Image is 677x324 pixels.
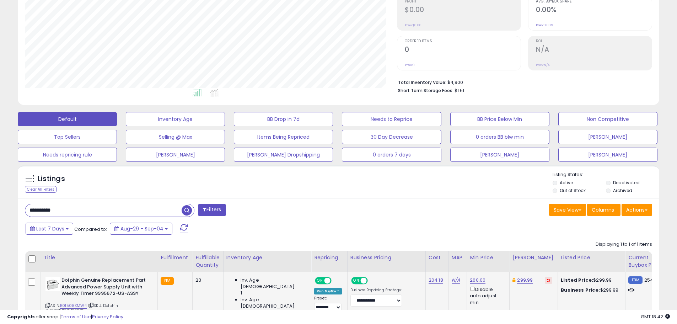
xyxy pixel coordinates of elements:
button: Filters [198,204,226,216]
span: 254.99 [644,277,660,283]
div: ASIN: [45,277,152,322]
a: 204.18 [429,277,443,284]
button: [PERSON_NAME] [126,148,225,162]
span: N/A [241,309,249,316]
h2: 0 [405,46,521,55]
button: Default [18,112,117,126]
button: Needs to Reprice [342,112,441,126]
strong: Copyright [7,313,33,320]
button: Top Sellers [18,130,117,144]
b: Business Price: [561,287,600,293]
label: Out of Stock [560,187,586,193]
label: Archived [613,187,632,193]
h2: $0.00 [405,6,521,15]
button: BB Price Below Min [450,112,549,126]
b: Total Inventory Value: [398,79,446,85]
div: Fulfillable Quantity [195,254,220,269]
button: Last 7 Days [26,223,73,235]
small: FBM [628,276,642,284]
span: ON [316,278,324,284]
div: Preset: [314,296,342,312]
b: Listed Price: [561,277,593,283]
span: ROI [536,39,652,43]
h5: Listings [38,174,65,184]
a: B01508XMW4 [60,303,87,309]
div: Cost [429,254,446,261]
small: Prev: 0 [405,63,415,67]
button: Aug-29 - Sep-04 [110,223,172,235]
b: Short Term Storage Fees: [398,87,453,94]
button: Columns [587,204,620,216]
button: [PERSON_NAME] [558,130,657,144]
span: OFF [367,278,378,284]
small: Prev: 0.00% [536,23,553,27]
button: Inventory Age [126,112,225,126]
a: 260.00 [470,277,485,284]
span: Last 7 Days [36,225,64,232]
span: Inv. Age [DEMOGRAPHIC_DATA]: [241,277,306,290]
h2: 0.00% [536,6,652,15]
div: Min Price [470,254,506,261]
div: seller snap | | [7,314,123,320]
button: [PERSON_NAME] Dropshipping [234,148,333,162]
button: [PERSON_NAME] [450,148,549,162]
span: Ordered Items [405,39,521,43]
div: Fulfillment [161,254,189,261]
div: $299.99 [561,277,620,283]
div: Inventory Age [226,254,308,261]
div: Current Buybox Price [628,254,665,269]
button: [PERSON_NAME] [558,148,657,162]
span: Aug-29 - Sep-04 [120,225,163,232]
div: Disable auto adjust min [470,285,504,306]
button: Needs repricing rule [18,148,117,162]
button: 0 orders BB blw min [450,130,549,144]
span: 1 [241,290,242,296]
h2: N/A [536,46,652,55]
small: FBA [161,277,174,285]
div: [PERSON_NAME] [512,254,555,261]
span: OFF [331,278,342,284]
div: Clear All Filters [25,186,57,193]
li: $4,900 [398,78,647,86]
label: Business Repricing Strategy: [350,288,402,293]
button: BB Drop in 7d [234,112,333,126]
button: Items Being Repriced [234,130,333,144]
div: Displaying 1 to 1 of 1 items [596,241,652,248]
b: Dolphin Genuine Replacement Part Advanced Power Supply Unit with Weekly Timer 9995672-US-ASSY [61,277,148,299]
p: Listing States: [553,171,659,178]
button: Selling @ Max [126,130,225,144]
div: 23 [195,277,217,283]
small: Prev: N/A [536,63,550,67]
span: $1.51 [455,87,464,94]
a: Terms of Use [61,313,91,320]
div: $299.99 [561,287,620,293]
label: Active [560,180,573,186]
button: Save View [549,204,586,216]
small: Prev: $0.00 [405,23,421,27]
div: MAP [452,254,464,261]
span: Columns [592,206,614,213]
span: | SKU: Dolphin DL9995672USASSY [45,303,118,313]
div: Business Pricing [350,254,423,261]
img: 31yCl4b8Q3L._SL40_.jpg [45,277,60,291]
button: Actions [622,204,652,216]
button: Non Competitive [558,112,657,126]
span: ON [352,278,361,284]
span: 2025-09-12 18:42 GMT [641,313,670,320]
span: Compared to: [74,226,107,233]
div: Title [44,254,155,261]
a: 299.99 [517,277,533,284]
div: Listed Price [561,254,622,261]
span: Inv. Age [DEMOGRAPHIC_DATA]: [241,297,306,309]
label: Deactivated [613,180,640,186]
div: Repricing [314,254,344,261]
a: N/A [452,277,460,284]
a: Privacy Policy [92,313,123,320]
div: Win BuyBox * [314,288,342,294]
button: 0 orders 7 days [342,148,441,162]
button: 30 Day Decrease [342,130,441,144]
